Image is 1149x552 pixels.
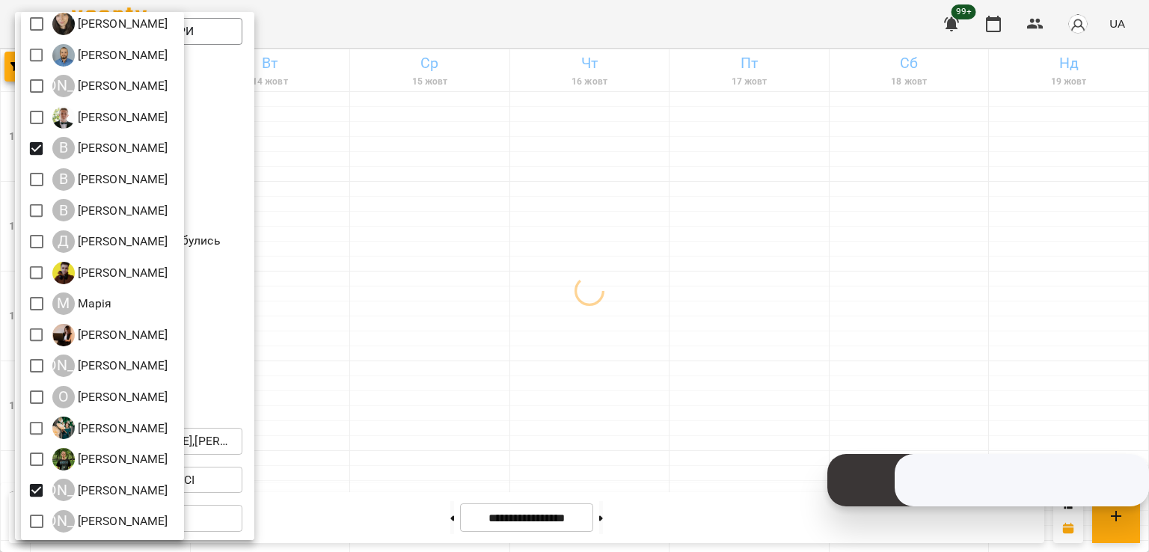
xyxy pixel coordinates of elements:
[75,295,112,313] p: Марія
[52,448,168,470] a: Р [PERSON_NAME]
[75,420,168,438] p: [PERSON_NAME]
[52,510,168,533] a: [PERSON_NAME] [PERSON_NAME]
[52,106,75,129] img: В
[52,137,168,159] div: Владислав Границький
[75,512,168,530] p: [PERSON_NAME]
[52,230,75,253] div: Д
[75,264,168,282] p: [PERSON_NAME]
[52,44,75,67] img: А
[75,46,168,64] p: [PERSON_NAME]
[52,137,75,159] div: В
[52,13,168,35] div: Анастасія Герус
[52,262,168,284] div: Денис Пущало
[52,75,75,97] div: [PERSON_NAME]
[52,386,168,408] div: Оксана Кочанова
[52,199,168,221] a: В [PERSON_NAME]
[52,448,75,470] img: Р
[52,292,112,315] a: М Марія
[52,324,168,346] div: Надія Шрай
[75,108,168,126] p: [PERSON_NAME]
[52,324,75,346] img: Н
[52,199,168,221] div: Віталій Кадуха
[52,106,168,129] div: Вадим Моргун
[52,75,168,97] a: [PERSON_NAME] [PERSON_NAME]
[75,15,168,33] p: [PERSON_NAME]
[52,13,75,35] img: А
[52,417,168,439] div: Ольга Мизюк
[52,262,75,284] img: Д
[52,479,168,501] a: [PERSON_NAME] [PERSON_NAME]
[52,168,168,191] a: В [PERSON_NAME]
[52,417,75,439] img: О
[52,448,168,470] div: Роман Ованенко
[52,262,168,284] a: Д [PERSON_NAME]
[52,386,168,408] a: О [PERSON_NAME]
[52,230,168,253] div: Денис Замрій
[52,13,168,35] a: А [PERSON_NAME]
[75,326,168,344] p: [PERSON_NAME]
[52,137,168,159] a: В [PERSON_NAME]
[52,324,168,346] a: Н [PERSON_NAME]
[75,77,168,95] p: [PERSON_NAME]
[52,44,168,67] div: Антон Костюк
[52,168,75,191] div: В
[52,106,168,129] a: В [PERSON_NAME]
[52,510,75,533] div: [PERSON_NAME]
[52,44,168,67] a: А [PERSON_NAME]
[75,388,168,406] p: [PERSON_NAME]
[52,199,75,221] div: В
[75,139,168,157] p: [PERSON_NAME]
[52,355,168,377] a: [PERSON_NAME] [PERSON_NAME]
[75,233,168,251] p: [PERSON_NAME]
[75,482,168,500] p: [PERSON_NAME]
[52,355,75,377] div: [PERSON_NAME]
[75,202,168,220] p: [PERSON_NAME]
[75,357,168,375] p: [PERSON_NAME]
[52,479,168,501] div: Юрій Шпак
[52,292,75,315] div: М
[52,292,112,315] div: Марія
[52,230,168,253] a: Д [PERSON_NAME]
[75,450,168,468] p: [PERSON_NAME]
[52,386,75,408] div: О
[75,171,168,188] p: [PERSON_NAME]
[52,355,168,377] div: Ніна Марчук
[52,417,168,439] a: О [PERSON_NAME]
[52,510,168,533] div: Ярослав Пташинський
[52,75,168,97] div: Артем Кот
[52,479,75,501] div: [PERSON_NAME]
